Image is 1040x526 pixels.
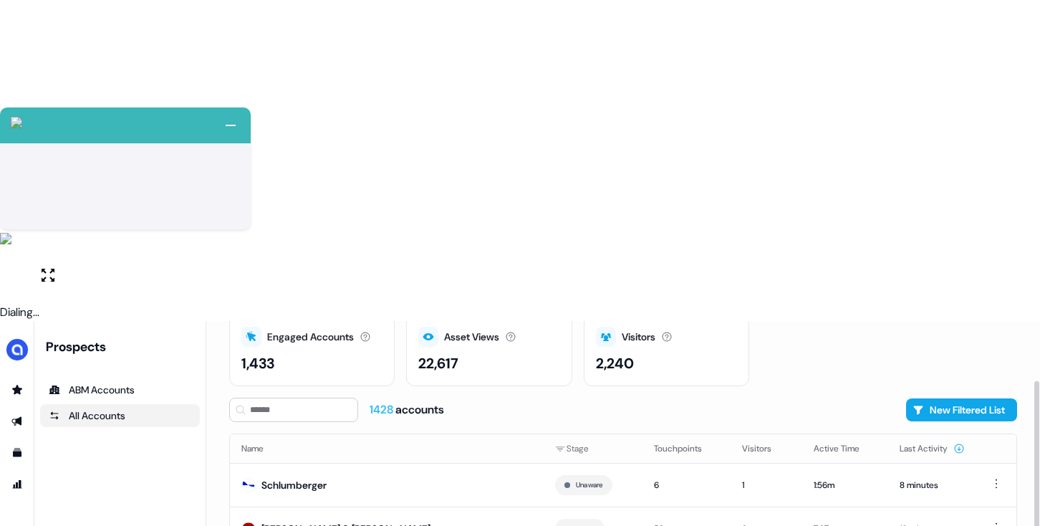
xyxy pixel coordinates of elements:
a: ABM Accounts [40,378,200,401]
div: 8 minutes [900,478,965,492]
button: New Filtered List [906,398,1017,421]
div: All Accounts [49,408,191,423]
div: 1 [742,478,791,492]
a: Go to templates [6,441,29,464]
button: Active Time [814,436,877,462]
a: Go to attribution [6,473,29,496]
div: 22,617 [418,353,458,374]
div: Engaged Accounts [267,330,354,345]
div: accounts [370,402,444,418]
th: Name [230,434,544,463]
div: 2,240 [596,353,634,374]
div: Prospects [46,338,200,355]
a: Go to outbound experience [6,410,29,433]
img: callcloud-icon-white-35.svg [11,117,22,128]
a: All accounts [40,404,200,427]
div: 1,433 [241,353,274,374]
button: Visitors [742,436,789,462]
button: Unaware [576,479,603,492]
span: 1428 [370,402,395,417]
button: Touchpoints [654,436,719,462]
div: Visitors [622,330,655,345]
div: Schlumberger [261,478,327,492]
div: ABM Accounts [49,383,191,397]
div: 6 [654,478,719,492]
button: Last Activity [900,436,965,462]
div: Stage [555,441,631,456]
div: 1:56m [814,478,877,492]
div: Asset Views [444,330,499,345]
a: Go to prospects [6,378,29,401]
